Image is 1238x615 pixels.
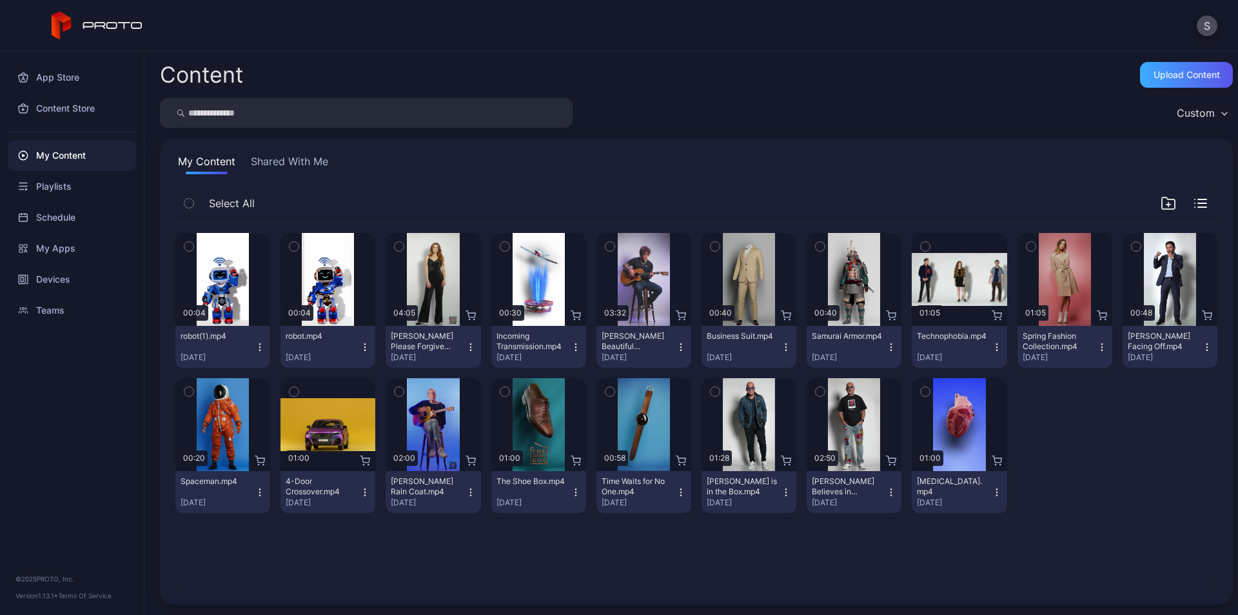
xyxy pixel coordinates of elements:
[1140,62,1233,88] button: Upload Content
[8,233,136,264] a: My Apps
[386,471,480,513] button: [PERSON_NAME] Rain Coat.mp4[DATE]
[496,498,571,508] div: [DATE]
[702,326,796,368] button: Business Suit.mp4[DATE]
[160,64,243,86] div: Content
[286,476,357,497] div: 4-Door Crossover.mp4
[707,331,778,341] div: Business Suit.mp4
[181,331,251,341] div: robot(1).mp4
[1177,106,1215,119] div: Custom
[602,352,676,363] div: [DATE]
[812,331,883,341] div: Samurai Armor.mp4
[917,352,991,363] div: [DATE]
[491,326,586,368] button: Incoming Transmission.mp4[DATE]
[602,498,676,508] div: [DATE]
[917,331,988,341] div: Technophobia.mp4
[286,498,360,508] div: [DATE]
[496,352,571,363] div: [DATE]
[1154,70,1220,80] div: Upload Content
[917,498,991,508] div: [DATE]
[1170,98,1233,128] button: Custom
[58,592,112,600] a: Terms Of Service
[912,326,1007,368] button: Technophobia.mp4[DATE]
[286,352,360,363] div: [DATE]
[391,498,465,508] div: [DATE]
[496,476,567,487] div: The Shoe Box.mp4
[280,471,375,513] button: 4-Door Crossover.mp4[DATE]
[8,140,136,171] a: My Content
[181,352,255,363] div: [DATE]
[1128,331,1199,352] div: Manny Pacquiao Facing Off.mp4
[8,62,136,93] a: App Store
[1123,326,1217,368] button: [PERSON_NAME] Facing Off.mp4[DATE]
[496,331,567,352] div: Incoming Transmission.mp4
[707,498,781,508] div: [DATE]
[812,476,883,497] div: Howie Mandel Believes in Proto.mp4
[807,471,901,513] button: [PERSON_NAME] Believes in Proto.mp4[DATE]
[209,196,255,211] span: Select All
[175,471,270,513] button: Spaceman.mp4[DATE]
[15,574,128,584] div: © 2025 PROTO, Inc.
[386,326,480,368] button: [PERSON_NAME] Please Forgive Me.mp4[DATE]
[391,331,462,352] div: Adeline Mocke's Please Forgive Me.mp4
[807,326,901,368] button: Samurai Armor.mp4[DATE]
[702,471,796,513] button: [PERSON_NAME] is in the Box.mp4[DATE]
[491,471,586,513] button: The Shoe Box.mp4[DATE]
[8,202,136,233] a: Schedule
[8,93,136,124] a: Content Store
[8,171,136,202] a: Playlists
[15,592,58,600] span: Version 1.13.1 •
[602,476,673,497] div: Time Waits for No One.mp4
[181,498,255,508] div: [DATE]
[707,352,781,363] div: [DATE]
[596,471,691,513] button: Time Waits for No One.mp4[DATE]
[812,352,886,363] div: [DATE]
[1023,352,1097,363] div: [DATE]
[248,154,331,174] button: Shared With Me
[1197,15,1217,36] button: S
[286,331,357,341] div: robot.mp4
[596,326,691,368] button: [PERSON_NAME] Beautiful Disaster.mp4[DATE]
[1017,326,1112,368] button: Spring Fashion Collection.mp4[DATE]
[707,476,778,497] div: Howie Mandel is in the Box.mp4
[175,154,238,174] button: My Content
[8,295,136,326] a: Teams
[8,264,136,295] a: Devices
[181,476,251,487] div: Spaceman.mp4
[175,326,270,368] button: robot(1).mp4[DATE]
[812,498,886,508] div: [DATE]
[602,331,673,352] div: Billy Morrison's Beautiful Disaster.mp4
[1023,331,1094,352] div: Spring Fashion Collection.mp4
[391,476,462,497] div: Ryan Pollie's Rain Coat.mp4
[917,476,988,497] div: Human Heart.mp4
[912,471,1007,513] button: [MEDICAL_DATA].mp4[DATE]
[391,352,465,363] div: [DATE]
[280,326,375,368] button: robot.mp4[DATE]
[1128,352,1202,363] div: [DATE]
